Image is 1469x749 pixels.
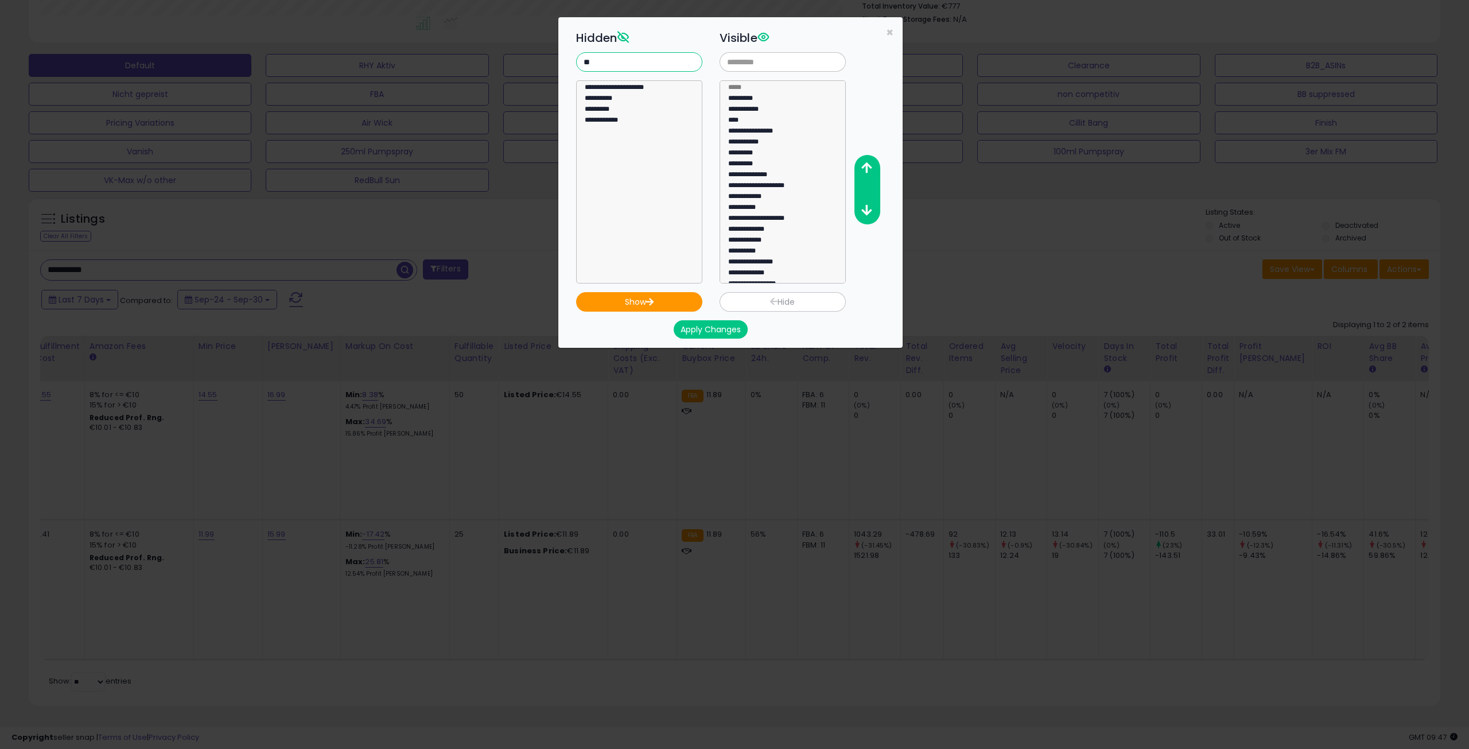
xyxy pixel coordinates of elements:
[886,24,893,41] span: ×
[674,320,748,339] button: Apply Changes
[576,29,702,46] h3: Hidden
[576,292,702,312] button: Show
[720,29,846,46] h3: Visible
[720,292,846,312] button: Hide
